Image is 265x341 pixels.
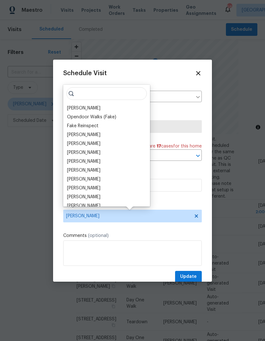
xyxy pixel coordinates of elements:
[63,70,107,76] span: Schedule Visit
[194,151,202,160] button: Open
[195,70,202,77] span: Close
[137,143,202,149] span: There are case s for this home
[67,194,100,200] div: [PERSON_NAME]
[180,273,197,281] span: Update
[157,144,161,148] span: 17
[67,158,100,165] div: [PERSON_NAME]
[67,203,100,209] div: [PERSON_NAME]
[175,271,202,283] button: Update
[67,141,100,147] div: [PERSON_NAME]
[63,233,202,239] label: Comments
[67,114,116,120] div: Opendoor Walks (Fake)
[88,233,109,238] span: (optional)
[67,123,99,129] div: Fake Reinspect
[67,132,100,138] div: [PERSON_NAME]
[67,149,100,156] div: [PERSON_NAME]
[66,213,191,219] span: [PERSON_NAME]
[67,185,100,191] div: [PERSON_NAME]
[67,176,100,182] div: [PERSON_NAME]
[67,105,100,111] div: [PERSON_NAME]
[63,84,202,91] label: Home
[67,167,100,174] div: [PERSON_NAME]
